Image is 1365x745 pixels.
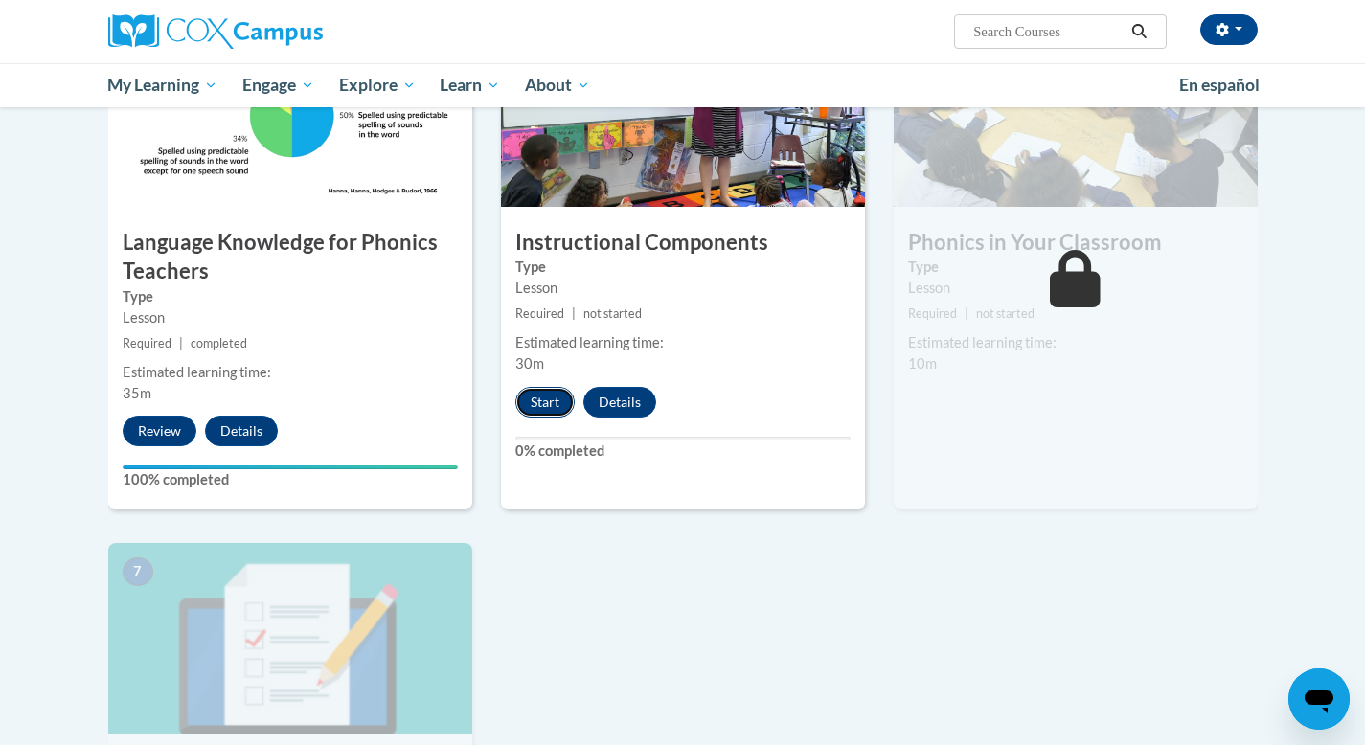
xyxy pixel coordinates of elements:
a: Explore [327,63,428,107]
img: Cox Campus [108,14,323,49]
span: Required [515,306,564,321]
div: Lesson [908,278,1243,299]
label: Type [515,257,851,278]
div: Lesson [515,278,851,299]
span: 35m [123,385,151,401]
div: Lesson [123,307,458,328]
label: Type [123,286,458,307]
span: My Learning [107,74,217,97]
img: Course Image [108,543,472,734]
button: Search [1125,20,1153,43]
span: not started [976,306,1035,321]
img: Course Image [501,15,865,207]
iframe: Button to launch messaging window [1288,668,1350,730]
h3: Phonics in Your Classroom [894,228,1258,258]
a: En español [1167,65,1272,105]
span: 7 [123,557,153,586]
label: Type [908,257,1243,278]
div: Estimated learning time: [515,332,851,353]
div: Main menu [80,63,1286,107]
span: not started [583,306,642,321]
button: Details [205,416,278,446]
span: | [179,336,183,350]
span: Engage [242,74,314,97]
div: Estimated learning time: [908,332,1243,353]
a: Engage [230,63,327,107]
span: completed [191,336,247,350]
span: About [525,74,590,97]
a: About [512,63,603,107]
span: | [965,306,968,321]
span: Learn [440,74,500,97]
input: Search Courses [971,20,1125,43]
button: Details [583,387,656,418]
h3: Language Knowledge for Phonics Teachers [108,228,472,287]
img: Course Image [108,15,472,207]
span: 30m [515,355,544,372]
button: Start [515,387,575,418]
img: Course Image [894,15,1258,207]
div: Your progress [123,465,458,469]
label: 100% completed [123,469,458,490]
button: Review [123,416,196,446]
button: Account Settings [1200,14,1258,45]
h3: Instructional Components [501,228,865,258]
span: | [572,306,576,321]
span: Required [908,306,957,321]
span: 10m [908,355,937,372]
span: Required [123,336,171,350]
span: En español [1179,75,1260,95]
span: Explore [339,74,416,97]
label: 0% completed [515,440,851,462]
a: Learn [427,63,512,107]
div: Estimated learning time: [123,362,458,383]
a: My Learning [96,63,231,107]
a: Cox Campus [108,14,472,49]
